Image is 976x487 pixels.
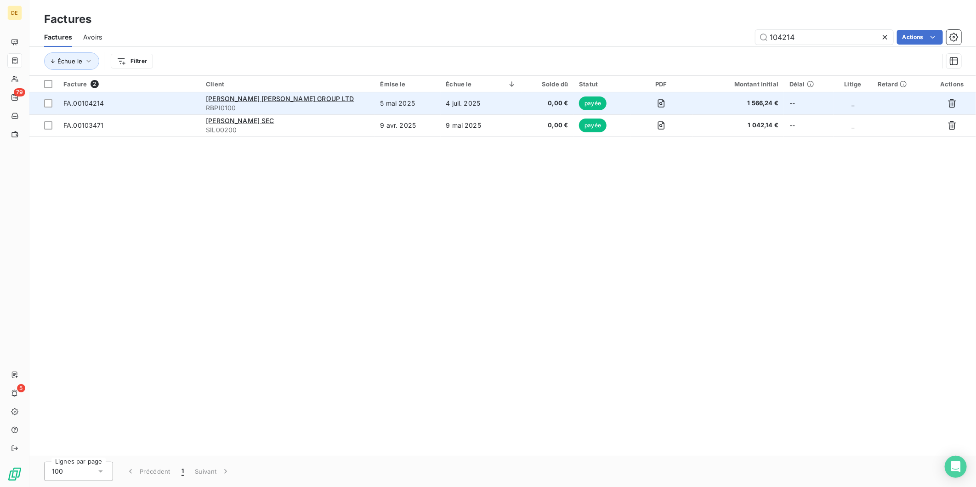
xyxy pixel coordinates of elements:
[375,114,441,136] td: 9 avr. 2025
[14,88,25,96] span: 79
[206,95,354,102] span: [PERSON_NAME] [PERSON_NAME] GROUP LTD
[579,119,607,132] span: payée
[851,99,854,107] span: _
[57,57,82,65] span: Échue le
[83,33,102,42] span: Avoirs
[63,80,87,88] span: Facture
[528,80,568,88] div: Solde dû
[441,92,522,114] td: 4 juil. 2025
[945,456,967,478] div: Open Intercom Messenger
[63,99,104,107] span: FA.00104214
[839,80,867,88] div: Litige
[206,103,369,113] span: RBPI0100
[528,121,568,130] span: 0,00 €
[182,467,184,476] span: 1
[698,121,779,130] span: 1 042,14 €
[52,467,63,476] span: 100
[934,80,970,88] div: Actions
[897,30,943,45] button: Actions
[784,114,834,136] td: --
[878,80,923,88] div: Retard
[851,121,854,129] span: _
[91,80,99,88] span: 2
[7,6,22,20] div: DE
[755,30,893,45] input: Rechercher
[446,80,517,88] div: Échue le
[789,80,828,88] div: Délai
[111,54,153,68] button: Filtrer
[44,33,72,42] span: Factures
[44,11,91,28] h3: Factures
[176,462,189,481] button: 1
[7,467,22,481] img: Logo LeanPay
[579,96,607,110] span: payée
[441,114,522,136] td: 9 mai 2025
[698,80,779,88] div: Montant initial
[380,80,435,88] div: Émise le
[784,92,834,114] td: --
[579,80,624,88] div: Statut
[375,92,441,114] td: 5 mai 2025
[44,52,99,70] button: Échue le
[120,462,176,481] button: Précédent
[17,384,25,392] span: 5
[206,117,274,125] span: [PERSON_NAME] SEC
[528,99,568,108] span: 0,00 €
[63,121,104,129] span: FA.00103471
[206,125,369,135] span: SIL00200
[206,80,369,88] div: Client
[636,80,687,88] div: PDF
[189,462,236,481] button: Suivant
[698,99,779,108] span: 1 566,24 €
